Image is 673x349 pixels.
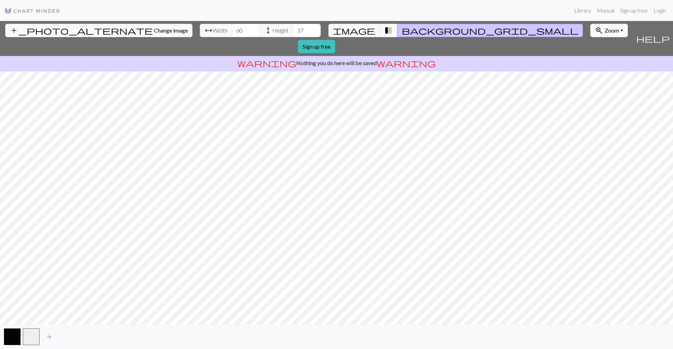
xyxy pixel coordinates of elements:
a: Sign up free [617,4,651,18]
button: Zoom [590,24,628,37]
span: height [264,26,272,35]
span: transition_fade [384,26,393,35]
span: zoom_in [595,26,603,35]
span: Zoom [605,27,619,34]
button: Add color [41,330,58,343]
span: arrow_range [204,26,213,35]
span: help [636,34,670,43]
span: Change image [154,27,188,34]
a: Sign up free [298,40,335,53]
span: image [333,26,375,35]
a: Library [571,4,594,18]
span: Width [213,26,227,35]
span: warning [377,58,436,68]
button: Help [633,21,673,56]
p: Nothing you do here will be saved [3,59,670,67]
a: Login [651,4,669,18]
button: Change image [5,24,192,37]
span: add_photo_alternate [10,26,153,35]
a: Manual [594,4,617,18]
img: Logo [4,7,60,15]
span: Height [272,26,288,35]
span: add [45,332,54,342]
span: warning [237,58,296,68]
span: background_grid_small [402,26,578,35]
